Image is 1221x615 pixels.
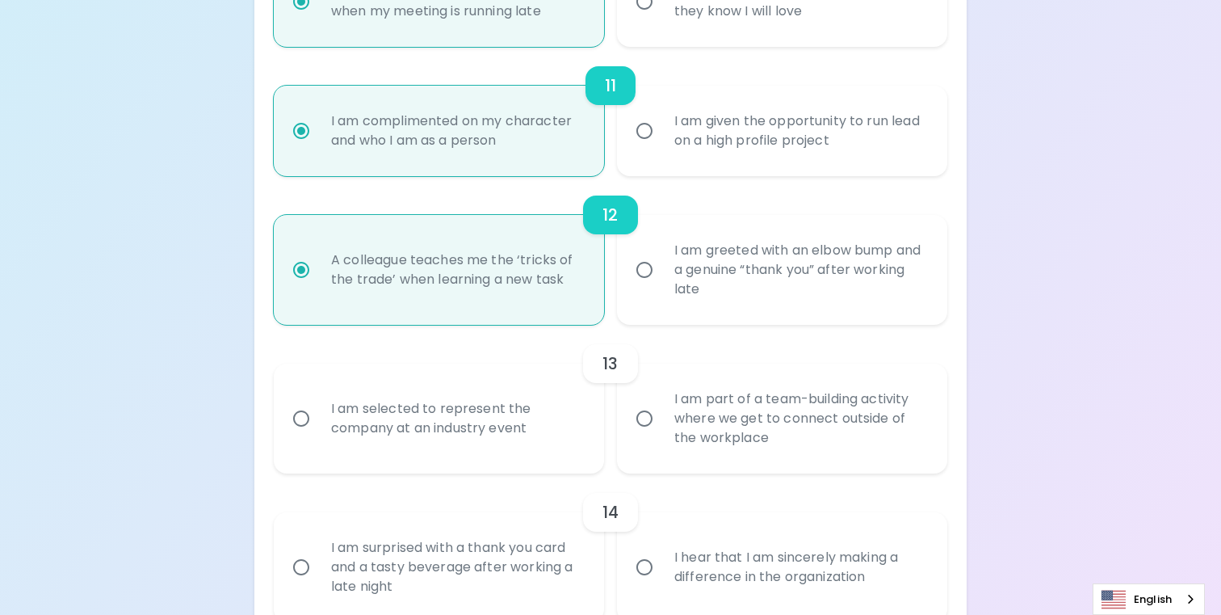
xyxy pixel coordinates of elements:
[318,231,595,309] div: A colleague teaches me the ‘tricks of the trade’ when learning a new task
[661,221,938,318] div: I am greeted with an elbow bump and a genuine “thank you” after working late
[274,325,947,474] div: choice-group-check
[318,380,595,457] div: I am selected to represent the company at an industry event
[661,92,938,170] div: I am given the opportunity to run lead on a high profile project
[318,92,595,170] div: I am complimented on my character and who I am as a person
[1093,584,1204,614] a: English
[274,176,947,325] div: choice-group-check
[1093,583,1205,615] aside: Language selected: English
[602,499,619,525] h6: 14
[1093,583,1205,615] div: Language
[661,529,938,606] div: I hear that I am sincerely making a difference in the organization
[602,351,618,377] h6: 13
[605,73,616,99] h6: 11
[274,47,947,176] div: choice-group-check
[661,370,938,467] div: I am part of a team-building activity where we get to connect outside of the workplace
[602,202,618,228] h6: 12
